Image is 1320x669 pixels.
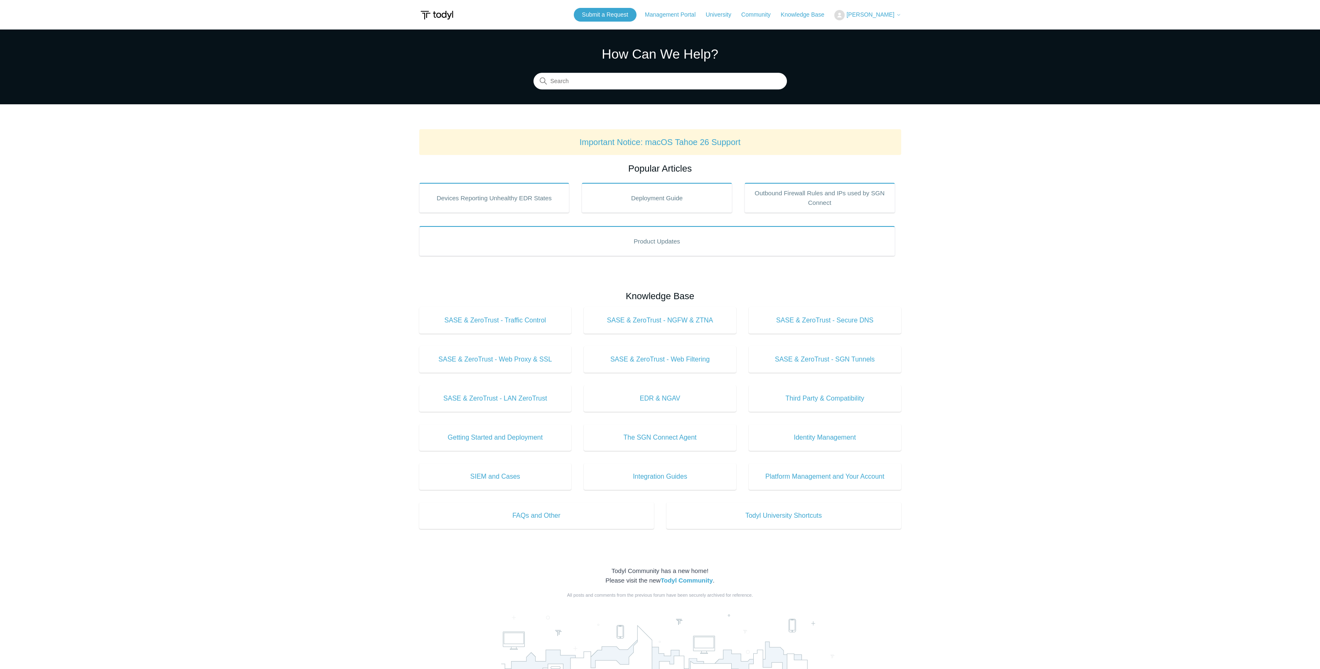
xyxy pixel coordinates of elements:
[582,183,732,213] a: Deployment Guide
[741,10,779,19] a: Community
[761,315,889,325] span: SASE & ZeroTrust - Secure DNS
[419,183,570,213] a: Devices Reporting Unhealthy EDR States
[761,394,889,403] span: Third Party & Compatibility
[432,472,559,482] span: SIEM and Cases
[749,307,901,334] a: SASE & ZeroTrust - Secure DNS
[661,577,713,584] a: Todyl Community
[432,433,559,443] span: Getting Started and Deployment
[596,472,724,482] span: Integration Guides
[419,463,572,490] a: SIEM and Cases
[749,385,901,412] a: Third Party & Compatibility
[419,592,901,599] div: All posts and comments from the previous forum have been securely archived for reference.
[533,73,787,90] input: Search
[419,566,901,585] div: Todyl Community has a new home! Please visit the new .
[705,10,739,19] a: University
[432,511,642,521] span: FAQs and Other
[584,463,736,490] a: Integration Guides
[834,10,901,20] button: [PERSON_NAME]
[419,502,654,529] a: FAQs and Other
[596,433,724,443] span: The SGN Connect Agent
[596,315,724,325] span: SASE & ZeroTrust - NGFW & ZTNA
[419,162,901,175] h2: Popular Articles
[761,472,889,482] span: Platform Management and Your Account
[596,394,724,403] span: EDR & NGAV
[749,463,901,490] a: Platform Management and Your Account
[745,183,895,213] a: Outbound Firewall Rules and IPs used by SGN Connect
[584,307,736,334] a: SASE & ZeroTrust - NGFW & ZTNA
[666,502,901,529] a: Todyl University Shortcuts
[533,44,787,64] h1: How Can We Help?
[432,315,559,325] span: SASE & ZeroTrust - Traffic Control
[749,424,901,451] a: Identity Management
[419,226,895,256] a: Product Updates
[419,307,572,334] a: SASE & ZeroTrust - Traffic Control
[584,424,736,451] a: The SGN Connect Agent
[645,10,704,19] a: Management Portal
[846,11,894,18] span: [PERSON_NAME]
[781,10,833,19] a: Knowledge Base
[596,354,724,364] span: SASE & ZeroTrust - Web Filtering
[574,8,637,22] a: Submit a Request
[432,394,559,403] span: SASE & ZeroTrust - LAN ZeroTrust
[679,511,889,521] span: Todyl University Shortcuts
[419,7,455,23] img: Todyl Support Center Help Center home page
[432,354,559,364] span: SASE & ZeroTrust - Web Proxy & SSL
[419,385,572,412] a: SASE & ZeroTrust - LAN ZeroTrust
[584,385,736,412] a: EDR & NGAV
[419,346,572,373] a: SASE & ZeroTrust - Web Proxy & SSL
[749,346,901,373] a: SASE & ZeroTrust - SGN Tunnels
[761,354,889,364] span: SASE & ZeroTrust - SGN Tunnels
[419,289,901,303] h2: Knowledge Base
[580,138,741,147] a: Important Notice: macOS Tahoe 26 Support
[761,433,889,443] span: Identity Management
[419,424,572,451] a: Getting Started and Deployment
[584,346,736,373] a: SASE & ZeroTrust - Web Filtering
